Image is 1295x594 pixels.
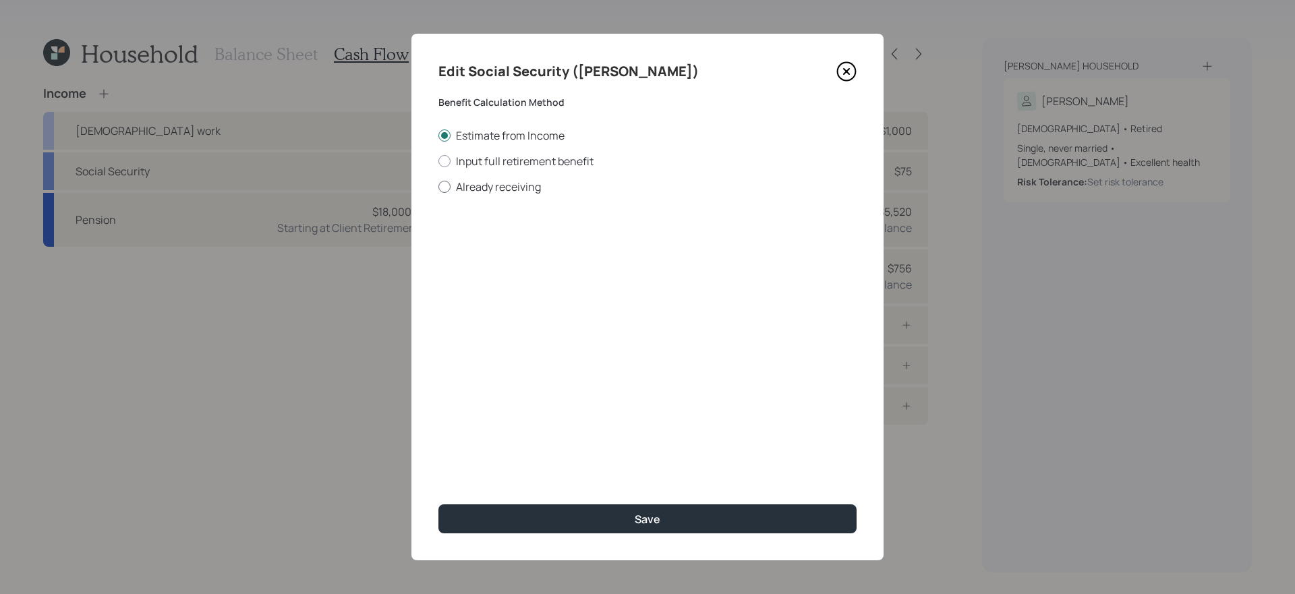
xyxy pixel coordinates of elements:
[438,179,857,194] label: Already receiving
[438,128,857,143] label: Estimate from Income
[438,61,699,82] h4: Edit Social Security ([PERSON_NAME])
[635,512,660,527] div: Save
[438,504,857,533] button: Save
[438,154,857,169] label: Input full retirement benefit
[438,96,857,109] label: Benefit Calculation Method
